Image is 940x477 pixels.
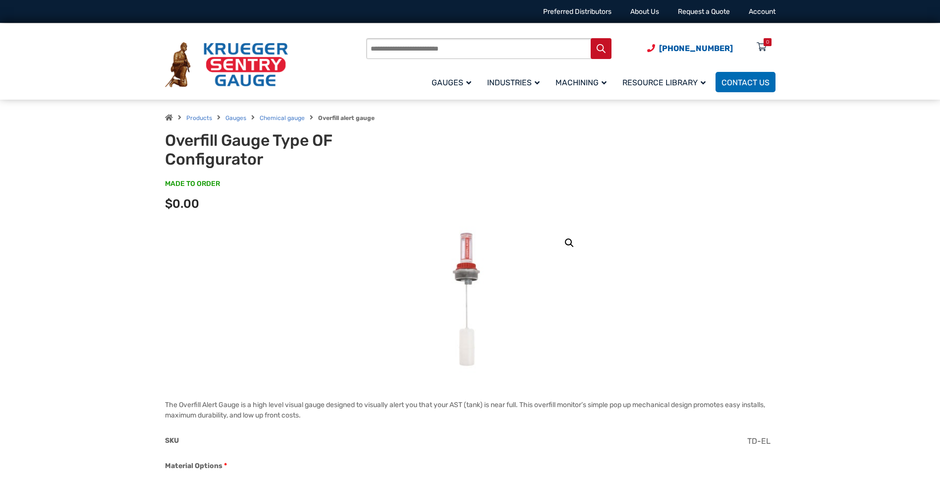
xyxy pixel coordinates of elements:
[165,436,179,445] span: SKU
[318,115,375,121] strong: Overfill alert gauge
[165,462,222,470] span: Material Options
[721,78,770,87] span: Contact Us
[747,436,771,446] span: TD-EL
[165,179,220,189] span: MADE TO ORDER
[622,78,706,87] span: Resource Library
[616,70,716,94] a: Resource Library
[560,234,578,252] a: View full-screen image gallery
[432,78,471,87] span: Gauges
[749,7,775,16] a: Account
[550,70,616,94] a: Machining
[165,197,199,211] span: $0.00
[481,70,550,94] a: Industries
[165,131,409,169] h1: Overfill Gauge Type OF Configurator
[426,70,481,94] a: Gauges
[186,115,212,121] a: Products
[630,7,659,16] a: About Us
[647,42,733,55] a: Phone Number (920) 434-8860
[716,72,775,92] a: Contact Us
[224,461,227,471] abbr: required
[260,115,305,121] a: Chemical gauge
[435,226,505,375] img: Overfill Gauge Type OF Configurator
[678,7,730,16] a: Request a Quote
[165,42,288,88] img: Krueger Sentry Gauge
[543,7,611,16] a: Preferred Distributors
[487,78,540,87] span: Industries
[555,78,607,87] span: Machining
[766,38,769,46] div: 0
[165,400,775,420] p: The Overfill Alert Gauge is a high level visual gauge designed to visually alert you that your AS...
[225,115,246,121] a: Gauges
[659,44,733,53] span: [PHONE_NUMBER]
